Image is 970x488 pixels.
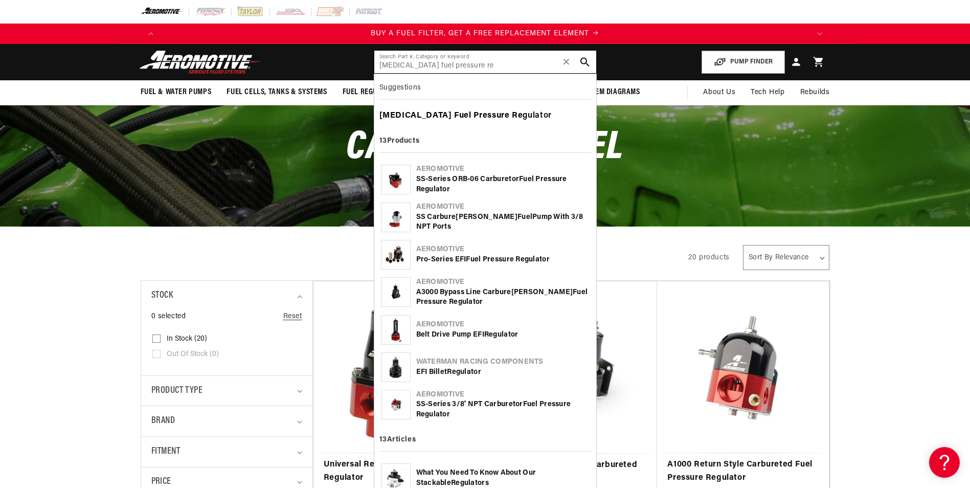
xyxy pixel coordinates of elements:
a: Reset [283,311,302,322]
div: Announcement [161,28,809,39]
b: Re [449,298,458,306]
img: SS-Series ORB-06 Carburetor Fuel Pressure Regulator [381,170,410,189]
a: Universal Return Style Fuel Pressure Regulator [324,458,475,484]
div: gulator [379,107,591,125]
div: A3000 Bypass Line Carbu [PERSON_NAME] gulator [416,287,590,307]
b: re [504,289,511,296]
span: About Us [703,88,735,96]
span: Carbureted Fuel Regulators [346,128,624,203]
span: Fuel & Water Pumps [141,87,212,98]
div: Aeromotive [416,390,590,400]
img: SS-Series 3/8' NPT Carburetor Fuel Pressure Regulator [381,395,410,414]
button: Translation missing: en.sections.announcements.previous_announcement [141,24,161,44]
summary: System Diagrams [572,80,648,104]
span: 0 selected [151,311,186,322]
div: Belt Drive Pump EFI gulator [416,330,590,340]
b: Fuel [466,256,481,263]
img: A3000 Bypass Line Carbureted Fuel Pressure Regulator [386,278,405,306]
slideshow-component: Translation missing: en.sections.announcements.announcement_bar [115,24,855,44]
b: Pressure [483,256,514,263]
b: Re [451,479,460,487]
img: SS Carbureted Fuel Pump with 3/8 NPT Ports [386,203,405,232]
div: 2 of 4 [161,28,809,39]
img: EFI Billet Regulator [381,353,410,382]
span: 20 products [688,254,730,261]
span: In stock (20) [167,335,207,344]
div: Aeromotive [416,245,590,255]
a: A1000 Return Style Carbureted Fuel Pressure Regulator [667,458,819,484]
div: Aeromotive [416,320,590,330]
span: System Diagrams [580,87,640,98]
div: Aeromotive [416,277,590,287]
span: Product type [151,384,203,398]
b: re [502,175,509,183]
b: Re [416,186,425,193]
summary: Tech Help [743,80,792,105]
a: EFI to Carb Dual Stage Carbureted Fuel Pressure Regulator [495,459,647,485]
img: Pro-Series EFI Fuel Pressure Regulator [381,245,410,264]
button: search button [574,51,596,73]
b: Fuel [517,213,532,221]
img: Aeromotive [137,50,264,74]
div: SS Carbu [PERSON_NAME] Pump with 3/8 NPT Ports [416,212,590,232]
span: Brand [151,414,175,429]
span: Fuel Regulators [343,87,402,98]
span: Out of stock (0) [167,350,219,359]
span: ✕ [562,54,571,70]
summary: Fuel Cells, Tanks & Systems [219,80,334,104]
span: Rebuilds [800,87,830,98]
div: EFI Billet gulator [416,367,590,378]
summary: Stock (0 selected) [151,281,302,311]
b: Re [515,256,525,263]
b: re [448,213,456,221]
b: Re [416,411,425,418]
span: Stock [151,289,173,303]
input: Search by Part Number, Category or Keyword [374,51,596,73]
div: What You Need To Know About Our Stackable gulators [416,468,590,488]
div: SS-Series 3/8' NPT Carbu tor gulator [416,400,590,419]
div: Aeromotive [416,164,590,174]
b: Pressure [473,112,509,120]
div: SS-Series ORB-06 Carbu tor gulator [416,174,590,194]
a: BUY A FUEL FILTER, GET A FREE REPLACEMENT ELEMENT [161,28,809,39]
a: About Us [695,80,743,105]
summary: Rebuilds [793,80,838,105]
summary: Fuel & Water Pumps [133,80,219,104]
div: Suggestions [379,79,591,100]
button: PUMP FINDER [702,51,785,74]
b: re [505,401,513,408]
button: Translation missing: en.sections.announcements.next_announcement [809,24,830,44]
b: Re [447,368,456,376]
summary: Fuel Regulators [335,80,410,104]
b: Re [512,112,523,120]
summary: Product type (0 selected) [151,376,302,406]
b: 13 Articles [379,436,416,443]
summary: Brand (0 selected) [151,406,302,436]
div: Pro-Series EFI gulator [416,255,590,265]
img: Belt Drive Pump EFI Regulator [386,316,405,344]
div: Waterman Racing Components [416,357,590,367]
span: Tech Help [751,87,784,98]
b: Fuel [523,401,538,408]
b: Fuel [454,112,471,120]
span: Fitment [151,445,181,459]
b: [MEDICAL_DATA] [379,112,452,120]
b: Pressure [416,298,447,306]
b: Pressure [539,401,571,408]
b: Fuel [519,175,534,183]
b: 13 Products [379,137,420,145]
b: Fuel [573,289,588,296]
span: BUY A FUEL FILTER, GET A FREE REPLACEMENT ELEMENT [371,30,589,37]
div: Aeromotive [416,202,590,212]
b: Pressure [535,175,567,183]
b: Re [484,331,493,339]
span: Fuel Cells, Tanks & Systems [227,87,327,98]
summary: Fitment (0 selected) [151,437,302,467]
